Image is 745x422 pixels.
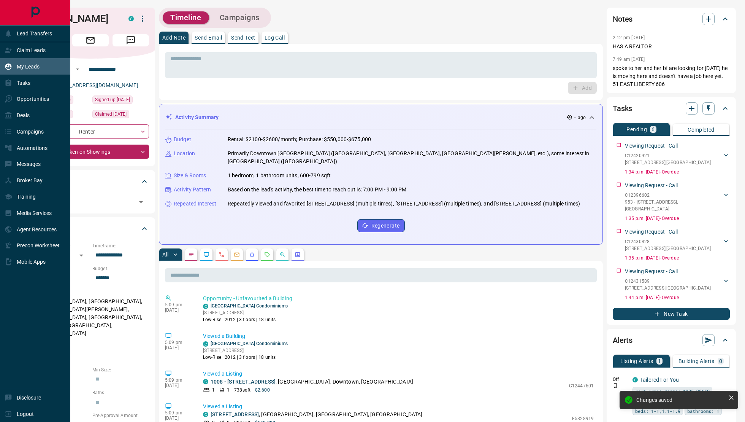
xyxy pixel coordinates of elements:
[635,387,710,395] span: rent price range: 1395,23650
[212,11,267,24] button: Campaigns
[203,379,208,384] div: condos.ca
[295,252,301,258] svg: Agent Actions
[95,96,130,104] span: Signed up [DATE]
[203,354,288,361] p: Low-Rise | 2012 | 3 floors | 18 units
[92,96,149,106] div: Tue Jun 02 2020
[211,411,423,419] p: , [GEOGRAPHIC_DATA], [GEOGRAPHIC_DATA], [GEOGRAPHIC_DATA]
[613,383,618,388] svg: Push Notification Only
[625,285,711,291] p: [STREET_ADDRESS] , [GEOGRAPHIC_DATA]
[92,265,149,272] p: Budget:
[574,114,586,121] p: -- ago
[613,334,632,346] h2: Alerts
[195,35,222,40] p: Send Email
[632,377,638,382] div: condos.ca
[625,142,678,150] p: Viewing Request - Call
[613,35,645,40] p: 2:12 pm [DATE]
[625,192,722,199] p: C12396602
[625,169,730,175] p: 1:34 p.m. [DATE] - Overdue
[174,135,191,143] p: Budget
[234,252,240,258] svg: Emails
[625,152,711,159] p: C12420921
[188,252,194,258] svg: Notes
[203,304,208,309] div: condos.ca
[92,389,149,396] p: Baths:
[228,150,596,166] p: Primarily Downtown [GEOGRAPHIC_DATA] ([GEOGRAPHIC_DATA], [GEOGRAPHIC_DATA], [GEOGRAPHIC_DATA][PER...
[32,172,149,191] div: Tags
[625,159,711,166] p: [STREET_ADDRESS] , [GEOGRAPHIC_DATA]
[113,34,149,46] span: Message
[625,199,722,212] p: 953 - [STREET_ADDRESS] , [GEOGRAPHIC_DATA]
[613,99,730,118] div: Tasks
[203,295,594,303] p: Opportunity - Unfavourited a Building
[219,252,225,258] svg: Calls
[162,252,168,257] p: All
[203,252,209,258] svg: Lead Browsing Activity
[625,238,711,245] p: C12430828
[211,341,288,346] a: [GEOGRAPHIC_DATA] Condominiums
[625,278,711,285] p: C12431589
[231,35,255,40] p: Send Text
[249,252,255,258] svg: Listing Alerts
[32,344,149,350] p: Motivation:
[625,237,730,253] div: C12430828[STREET_ADDRESS],[GEOGRAPHIC_DATA]
[228,186,406,194] p: Based on the lead's activity, the best time to reach out is: 7:00 PM - 9:00 PM
[92,366,149,373] p: Min Size:
[357,219,405,232] button: Regenerate
[613,10,730,28] div: Notes
[165,345,192,350] p: [DATE]
[165,410,192,416] p: 5:09 pm
[211,303,288,309] a: [GEOGRAPHIC_DATA] Condominiums
[625,215,730,222] p: 1:35 p.m. [DATE] - Overdue
[211,378,413,386] p: , [GEOGRAPHIC_DATA], Downtown, [GEOGRAPHIC_DATA]
[203,332,594,340] p: Viewed a Building
[625,151,730,167] div: C12420921[STREET_ADDRESS],[GEOGRAPHIC_DATA]
[203,403,594,411] p: Viewed a Listing
[651,127,655,132] p: 6
[658,358,661,364] p: 1
[613,57,645,62] p: 7:49 am [DATE]
[165,340,192,345] p: 5:09 pm
[688,127,715,132] p: Completed
[625,190,730,214] div: C12396602953 - [STREET_ADDRESS],[GEOGRAPHIC_DATA]
[32,220,149,238] div: Criteria
[625,228,678,236] p: Viewing Request - Call
[165,302,192,307] p: 5:09 pm
[32,124,149,139] div: Renter
[165,377,192,383] p: 5:09 pm
[211,411,259,417] a: [STREET_ADDRESS]
[175,113,219,121] p: Activity Summary
[613,64,730,88] p: spoke to her and her bf are looking for [DATE] he is moving here and doesn't have a job here yet....
[211,379,276,385] a: 1008 - [STREET_ADDRESS]
[613,331,730,349] div: Alerts
[625,182,678,190] p: Viewing Request - Call
[203,412,208,417] div: condos.ca
[613,308,730,320] button: New Task
[613,13,632,25] h2: Notes
[613,43,730,51] p: HAS A REALTOR
[163,11,209,24] button: Timeline
[719,358,722,364] p: 0
[228,172,331,180] p: 1 bedroom, 1 bathroom units, 600-799 sqft
[32,145,149,159] div: Taken on Showings
[203,347,288,354] p: [STREET_ADDRESS]
[265,35,285,40] p: Log Call
[228,135,371,143] p: Rental: $2100-$2600/month; Purchase: $550,000-$675,000
[203,309,288,316] p: [STREET_ADDRESS]
[136,197,146,207] button: Open
[636,397,725,403] div: Changes saved
[613,102,632,115] h2: Tasks
[625,268,678,275] p: Viewing Request - Call
[620,358,653,364] p: Listing Alerts
[203,341,208,347] div: condos.ca
[264,252,270,258] svg: Requests
[52,82,138,88] a: [EMAIL_ADDRESS][DOMAIN_NAME]
[32,13,117,25] h1: [PERSON_NAME]
[234,387,250,393] p: 738 sqft
[165,110,596,124] div: Activity Summary-- ago
[569,382,594,389] p: C12447601
[165,307,192,313] p: [DATE]
[255,387,270,393] p: $2,600
[625,294,730,301] p: 1:44 p.m. [DATE] - Overdue
[626,127,647,132] p: Pending
[165,416,192,421] p: [DATE]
